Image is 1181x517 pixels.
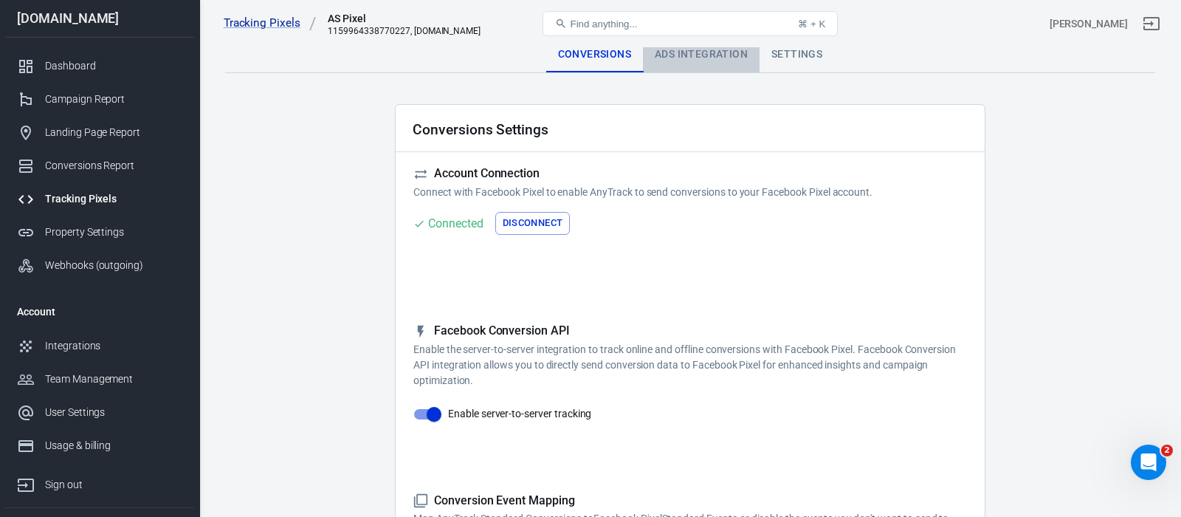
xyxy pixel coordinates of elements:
div: Campaign Report [45,92,182,107]
button: Find anything...⌘ + K [543,11,838,36]
div: Webhooks (outgoing) [45,258,182,273]
a: Property Settings [5,216,194,249]
div: Account id: vJBaXv7L [1050,16,1128,32]
div: Connected [428,214,483,233]
div: AS Pixel [328,11,475,26]
div: Property Settings [45,225,182,240]
div: Team Management [45,372,182,387]
a: Sign out [1134,6,1169,41]
div: Sign out [45,477,182,493]
span: Enable server-to-server tracking [448,406,591,422]
div: 1159964338770227, emilygracememorial.com [328,26,481,36]
h2: Conversions Settings [413,122,548,137]
a: Tracking Pixels [5,182,194,216]
div: ⌘ + K [798,18,825,30]
a: Dashboard [5,49,194,83]
span: 2 [1161,445,1173,456]
li: Account [5,294,194,329]
div: Conversions Report [45,158,182,174]
p: Connect with Facebook Pixel to enable AnyTrack to send conversions to your Facebook Pixel account. [413,185,967,200]
div: Conversions [546,37,643,72]
a: Integrations [5,329,194,363]
a: Tracking Pixels [224,16,317,31]
a: Conversions Report [5,149,194,182]
h5: Account Connection [413,166,967,182]
div: Tracking Pixels [45,191,182,207]
iframe: Intercom live chat [1131,445,1166,480]
a: User Settings [5,396,194,429]
a: Campaign Report [5,83,194,116]
div: User Settings [45,405,182,420]
span: Find anything... [570,18,637,30]
div: Settings [760,37,834,72]
h5: Facebook Conversion API [413,323,967,339]
a: Webhooks (outgoing) [5,249,194,282]
a: Landing Page Report [5,116,194,149]
div: [DOMAIN_NAME] [5,12,194,25]
a: Team Management [5,363,194,396]
a: Sign out [5,462,194,501]
a: Usage & billing [5,429,194,462]
button: Disconnect [495,212,571,235]
div: Integrations [45,338,182,354]
div: Landing Page Report [45,125,182,140]
div: Ads Integration [643,37,760,72]
h5: Conversion Event Mapping [413,493,967,509]
p: Enable the server-to-server integration to track online and offline conversions with Facebook Pix... [413,342,967,388]
div: Dashboard [45,58,182,74]
div: Usage & billing [45,438,182,453]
